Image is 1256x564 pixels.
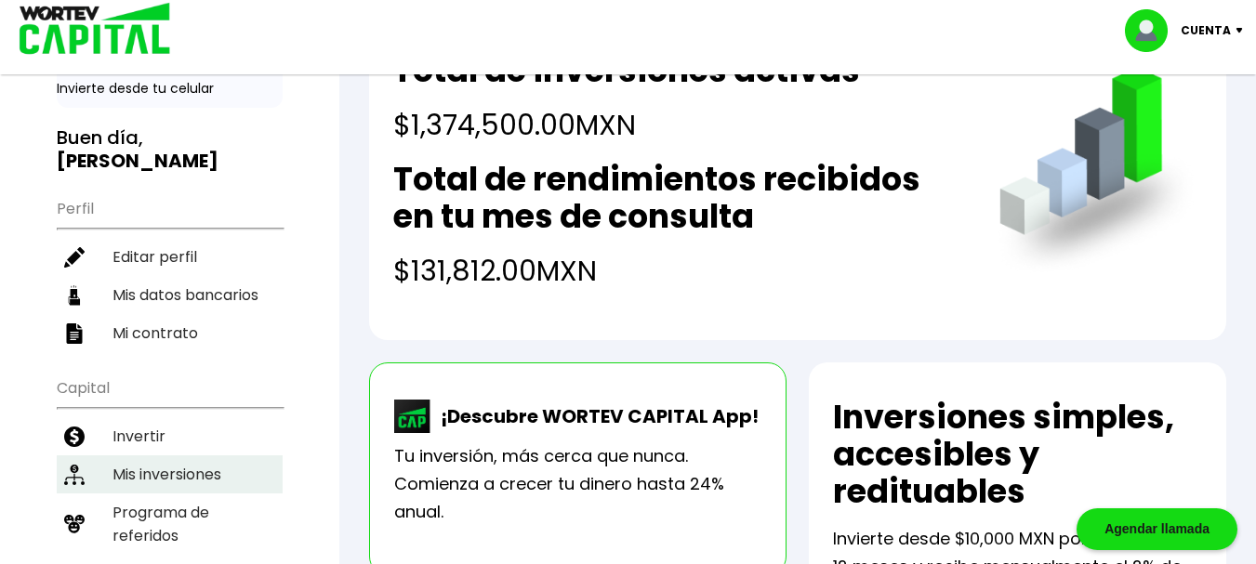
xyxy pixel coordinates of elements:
p: Cuenta [1181,17,1231,45]
img: grafica.516fef24.png [991,67,1202,278]
img: invertir-icon.b3b967d7.svg [64,426,85,447]
img: editar-icon.952d3147.svg [64,247,85,268]
p: Tu inversión, más cerca que nunca. Comienza a crecer tu dinero hasta 24% anual. [394,442,761,526]
a: Programa de referidos [57,493,283,555]
a: Mis datos bancarios [57,276,283,314]
h2: Total de inversiones activas [393,52,860,89]
img: wortev-capital-app-icon [394,400,431,433]
a: Mi contrato [57,314,283,352]
a: Invertir [57,417,283,455]
img: contrato-icon.f2db500c.svg [64,323,85,344]
h4: $1,374,500.00 MXN [393,104,860,146]
h2: Total de rendimientos recibidos en tu mes de consulta [393,161,962,235]
a: Editar perfil [57,238,283,276]
h3: Buen día, [57,126,283,173]
img: inversiones-icon.6695dc30.svg [64,465,85,485]
img: icon-down [1231,28,1256,33]
div: Agendar llamada [1077,508,1237,550]
p: Invierte desde tu celular [57,79,283,98]
img: datos-icon.10cf9172.svg [64,285,85,306]
h4: $131,812.00 MXN [393,250,962,292]
img: recomiendanos-icon.9b8e9327.svg [64,514,85,534]
img: profile-image [1125,9,1181,52]
h2: Inversiones simples, accesibles y redituables [833,399,1202,510]
a: Mis inversiones [57,455,283,493]
ul: Perfil [57,188,283,352]
p: ¡Descubre WORTEV CAPITAL App! [431,402,759,430]
b: [PERSON_NAME] [57,148,218,174]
